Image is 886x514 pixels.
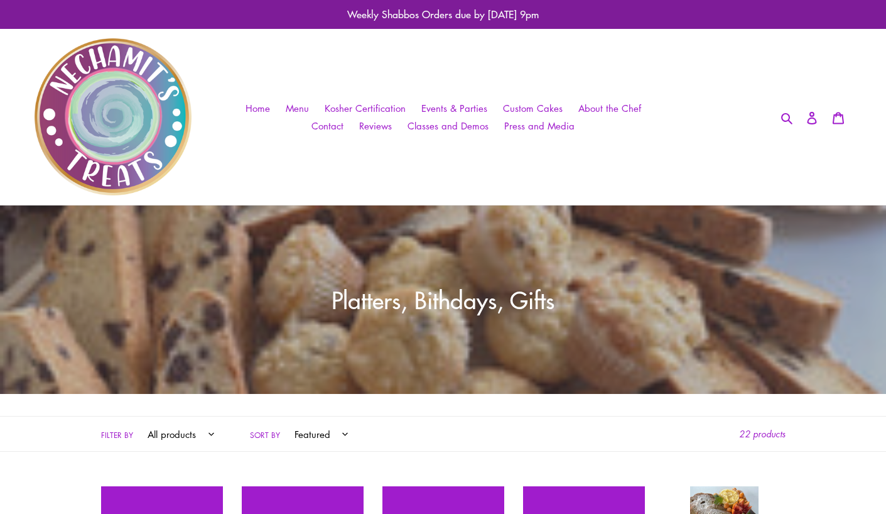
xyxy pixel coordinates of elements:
a: Kosher Certification [318,99,412,118]
span: 22 products [739,427,786,440]
label: Filter by [101,430,133,441]
img: Nechamit&#39;s Treats [35,38,192,195]
span: About the Chef [578,102,641,115]
span: Press and Media [504,119,575,133]
a: Home [239,99,276,118]
a: Custom Cakes [497,99,569,118]
a: Contact [305,117,350,135]
a: Reviews [353,117,398,135]
a: Press and Media [498,117,581,135]
a: Classes and Demos [401,117,495,135]
a: Menu [279,99,315,118]
span: Platters, Bithdays, Gifts [332,283,554,315]
span: Kosher Certification [325,102,406,115]
label: Sort by [250,430,280,441]
a: About the Chef [572,99,647,118]
span: Menu [286,102,309,115]
span: Contact [311,119,343,133]
span: Events & Parties [421,102,487,115]
span: Home [246,102,270,115]
span: Reviews [359,119,392,133]
span: Classes and Demos [408,119,489,133]
a: Events & Parties [415,99,494,118]
span: Custom Cakes [503,102,563,115]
